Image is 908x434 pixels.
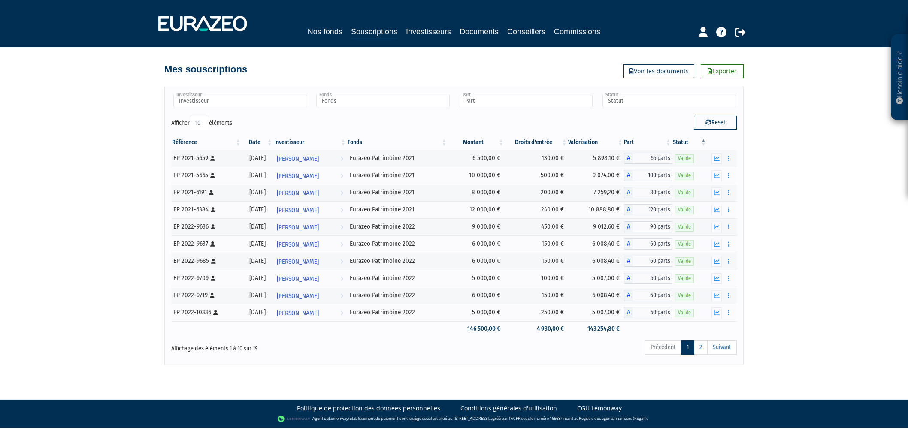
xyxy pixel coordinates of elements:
div: [DATE] [245,308,270,317]
td: 146 500,00 € [448,321,505,336]
div: [DATE] [245,154,270,163]
div: Affichage des éléments 1 à 10 sur 19 [171,339,400,353]
a: Suivant [707,340,737,355]
span: A [624,290,633,301]
td: 6 008,40 € [568,287,624,304]
i: Voir l'investisseur [340,202,343,218]
a: Politique de protection des données personnelles [297,404,440,413]
i: Voir l'investisseur [340,168,343,184]
div: EP 2021-6384 [173,205,239,214]
span: A [624,153,633,164]
div: A - Eurazeo Patrimoine 2022 [624,307,672,318]
div: Eurazeo Patrimoine 2022 [350,256,445,265]
h4: Mes souscriptions [164,64,247,75]
a: [PERSON_NAME] [273,270,347,287]
i: Voir l'investisseur [340,185,343,201]
i: Voir l'investisseur [340,254,343,270]
div: [DATE] [245,274,270,283]
span: 100 parts [633,170,672,181]
a: Souscriptions [351,26,397,39]
th: Part: activer pour trier la colonne par ordre croissant [624,135,672,150]
div: [DATE] [245,171,270,180]
span: [PERSON_NAME] [277,151,319,167]
a: Commissions [554,26,600,38]
div: A - Eurazeo Patrimoine 2021 [624,170,672,181]
i: [Français] Personne physique [211,207,215,212]
td: 12 000,00 € [448,201,505,218]
td: 6 000,00 € [448,287,505,304]
div: Eurazeo Patrimoine 2021 [350,188,445,197]
div: EP 2021-5665 [173,171,239,180]
i: [Français] Personne physique [211,224,215,229]
div: EP 2022-9637 [173,239,239,248]
td: 6 000,00 € [448,253,505,270]
td: 5 000,00 € [448,304,505,321]
a: [PERSON_NAME] [273,218,347,235]
td: 200,00 € [505,184,568,201]
i: Voir l'investisseur [340,288,343,304]
div: EP 2022-9685 [173,256,239,265]
th: Droits d'entrée: activer pour trier la colonne par ordre croissant [505,135,568,150]
span: [PERSON_NAME] [277,305,319,321]
i: Voir l'investisseur [340,151,343,167]
select: Afficheréléments [190,116,209,130]
td: 5 000,00 € [448,270,505,287]
span: A [624,238,633,250]
td: 5 898,10 € [568,150,624,167]
td: 7 259,20 € [568,184,624,201]
td: 6 500,00 € [448,150,505,167]
div: Eurazeo Patrimoine 2021 [350,205,445,214]
img: logo-lemonway.png [278,415,311,423]
a: Conditions générales d'utilisation [460,404,557,413]
a: 1 [681,340,694,355]
th: Investisseur: activer pour trier la colonne par ordre croissant [273,135,347,150]
span: 60 parts [633,256,672,267]
span: Valide [675,257,694,265]
td: 6 008,40 € [568,235,624,253]
i: Voir l'investisseur [340,305,343,321]
i: Voir l'investisseur [340,237,343,253]
a: [PERSON_NAME] [273,150,347,167]
span: [PERSON_NAME] [277,185,319,201]
div: A - Eurazeo Patrimoine 2022 [624,273,672,284]
td: 5 007,00 € [568,304,624,321]
div: EP 2021-6191 [173,188,239,197]
a: Investisseurs [406,26,451,38]
span: [PERSON_NAME] [277,288,319,304]
td: 500,00 € [505,167,568,184]
span: [PERSON_NAME] [277,220,319,235]
span: Valide [675,206,694,214]
span: Valide [675,154,694,163]
div: A - Eurazeo Patrimoine 2021 [624,153,672,164]
div: A - Eurazeo Patrimoine 2021 [624,187,672,198]
p: Besoin d'aide ? [895,39,905,116]
div: Eurazeo Patrimoine 2022 [350,308,445,317]
i: [Français] Personne physique [209,190,214,195]
div: A - Eurazeo Patrimoine 2022 [624,238,672,250]
span: Valide [675,240,694,248]
div: A - Eurazeo Patrimoine 2022 [624,221,672,232]
td: 9 012,60 € [568,218,624,235]
span: 50 parts [633,273,672,284]
a: [PERSON_NAME] [273,167,347,184]
td: 9 000,00 € [448,218,505,235]
span: 60 parts [633,290,672,301]
a: Registre des agents financiers (Regafi) [579,416,647,421]
span: 90 parts [633,221,672,232]
td: 9 074,00 € [568,167,624,184]
div: EP 2022-9636 [173,222,239,231]
div: Eurazeo Patrimoine 2022 [350,239,445,248]
div: A - Eurazeo Patrimoine 2021 [624,204,672,215]
span: 80 parts [633,187,672,198]
div: A - Eurazeo Patrimoine 2022 [624,256,672,267]
i: [Français] Personne physique [210,173,215,178]
button: Reset [694,116,737,130]
div: Eurazeo Patrimoine 2022 [350,222,445,231]
i: [Français] Personne physique [210,241,215,247]
a: Voir les documents [623,64,694,78]
a: [PERSON_NAME] [273,201,347,218]
a: [PERSON_NAME] [273,287,347,304]
th: Date: activer pour trier la colonne par ordre croissant [242,135,273,150]
span: A [624,273,633,284]
i: Voir l'investisseur [340,220,343,235]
